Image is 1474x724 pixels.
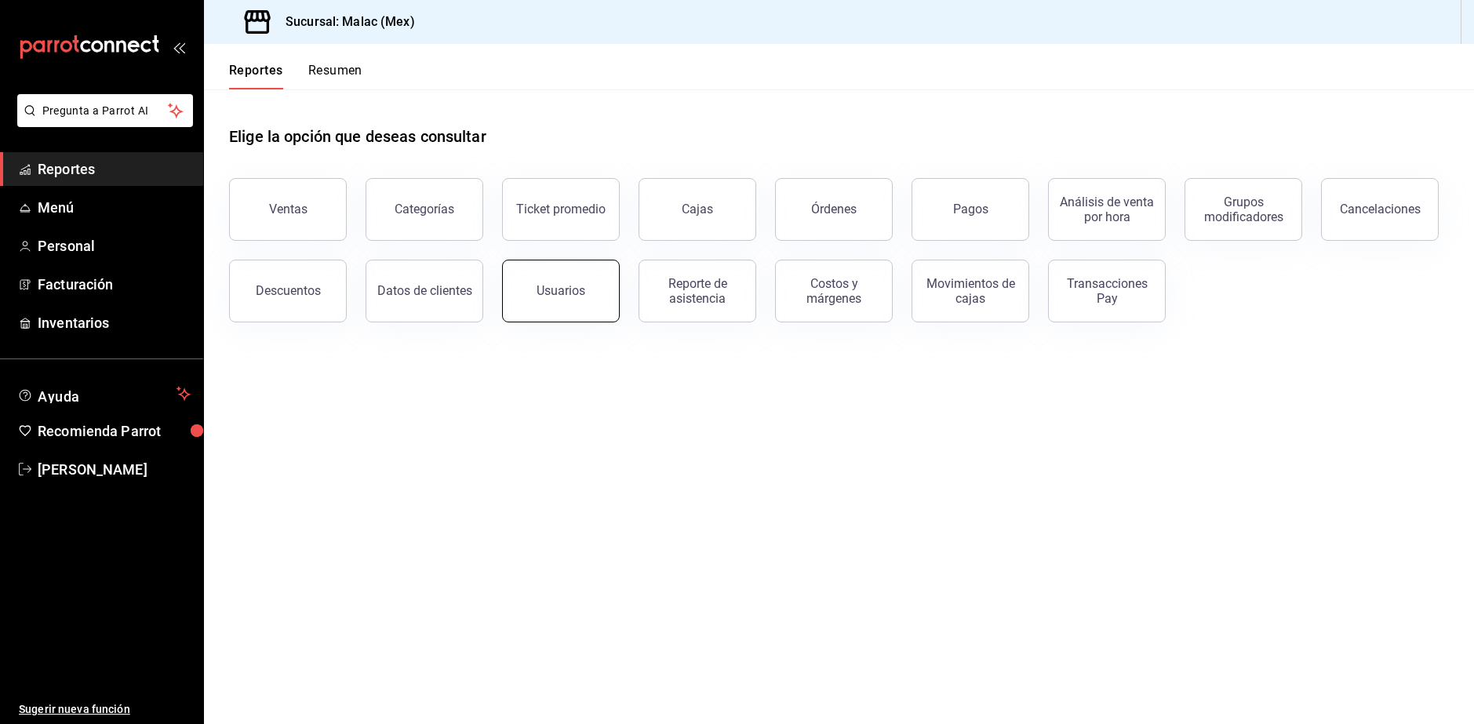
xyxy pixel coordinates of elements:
[1048,260,1166,322] button: Transacciones Pay
[273,13,415,31] h3: Sucursal: Malac (Mex)
[173,41,185,53] button: open_drawer_menu
[38,312,191,333] span: Inventarios
[1340,202,1421,216] div: Cancelaciones
[912,260,1029,322] button: Movimientos de cajas
[1195,195,1292,224] div: Grupos modificadores
[682,202,713,216] div: Cajas
[775,178,893,241] button: Órdenes
[1185,178,1302,241] button: Grupos modificadores
[775,260,893,322] button: Costos y márgenes
[1058,195,1156,224] div: Análisis de venta por hora
[38,459,191,480] span: [PERSON_NAME]
[38,197,191,218] span: Menú
[502,260,620,322] button: Usuarios
[229,260,347,322] button: Descuentos
[38,420,191,442] span: Recomienda Parrot
[785,276,883,306] div: Costos y márgenes
[639,260,756,322] button: Reporte de asistencia
[308,63,362,89] button: Resumen
[17,94,193,127] button: Pregunta a Parrot AI
[912,178,1029,241] button: Pagos
[42,103,169,119] span: Pregunta a Parrot AI
[1321,178,1439,241] button: Cancelaciones
[256,283,321,298] div: Descuentos
[229,125,486,148] h1: Elige la opción que deseas consultar
[649,276,746,306] div: Reporte de asistencia
[38,274,191,295] span: Facturación
[639,178,756,241] button: Cajas
[1058,276,1156,306] div: Transacciones Pay
[269,202,308,216] div: Ventas
[19,701,191,718] span: Sugerir nueva función
[229,63,362,89] div: navigation tabs
[229,178,347,241] button: Ventas
[537,283,585,298] div: Usuarios
[38,235,191,256] span: Personal
[502,178,620,241] button: Ticket promedio
[395,202,454,216] div: Categorías
[377,283,472,298] div: Datos de clientes
[366,178,483,241] button: Categorías
[38,158,191,180] span: Reportes
[516,202,606,216] div: Ticket promedio
[229,63,283,89] button: Reportes
[953,202,988,216] div: Pagos
[811,202,857,216] div: Órdenes
[366,260,483,322] button: Datos de clientes
[11,114,193,130] a: Pregunta a Parrot AI
[38,384,170,403] span: Ayuda
[922,276,1019,306] div: Movimientos de cajas
[1048,178,1166,241] button: Análisis de venta por hora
